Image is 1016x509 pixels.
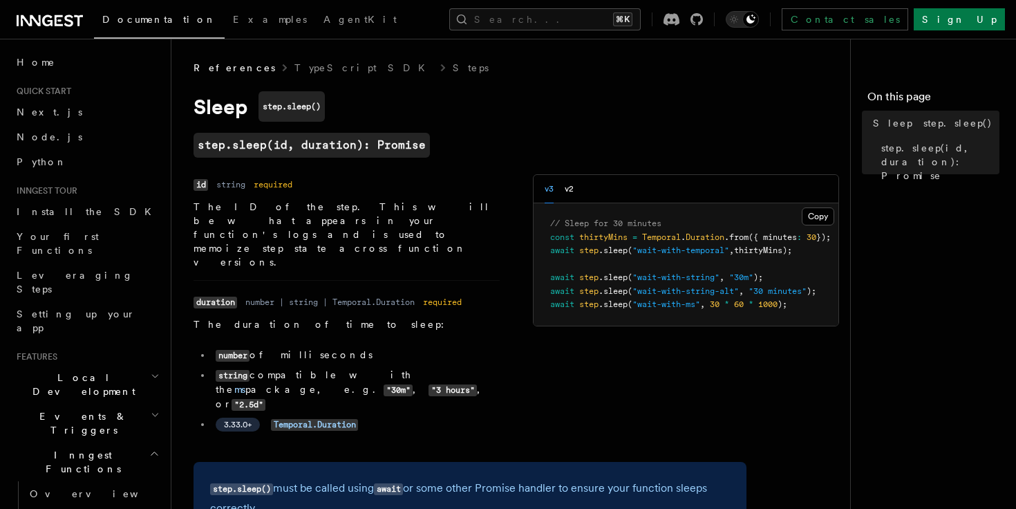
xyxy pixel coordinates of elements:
[550,246,574,255] span: await
[234,384,245,395] a: ms
[599,286,628,296] span: .sleep
[11,448,149,476] span: Inngest Functions
[323,14,397,25] span: AgentKit
[11,409,151,437] span: Events & Triggers
[545,175,554,203] button: v3
[914,8,1005,30] a: Sign Up
[211,368,500,411] li: compatible with the package, e.g. , , or
[881,141,999,183] span: step.sleep(id, duration): Promise
[613,12,632,26] kbd: ⌘K
[254,179,292,190] dd: required
[632,232,637,242] span: =
[245,297,415,308] dd: number | string | Temporal.Duration
[579,286,599,296] span: step
[216,350,250,362] code: number
[11,50,162,75] a: Home
[734,246,792,255] span: thirtyMins);
[724,232,749,242] span: .from
[24,481,162,506] a: Overview
[11,404,162,443] button: Events & Triggers
[232,399,265,411] code: "2.5d"
[374,483,403,495] code: await
[194,200,500,269] p: The ID of the step. This will be what appears in your function's logs and is used to memoize step...
[11,371,151,398] span: Local Development
[628,299,632,309] span: (
[233,14,307,25] span: Examples
[11,443,162,481] button: Inngest Functions
[315,4,405,37] a: AgentKit
[194,179,208,191] code: id
[11,185,77,196] span: Inngest tour
[599,299,628,309] span: .sleep
[632,286,739,296] span: "wait-with-string-alt"
[17,55,55,69] span: Home
[17,107,82,118] span: Next.js
[550,219,661,228] span: // Sleep for 30 minutes
[384,385,413,396] code: "30m"
[550,299,574,309] span: await
[681,232,686,242] span: .
[632,299,700,309] span: "wait-with-ms"
[802,207,834,225] button: Copy
[210,483,273,495] code: step.sleep()
[216,179,245,190] dd: string
[11,263,162,302] a: Leveraging Steps
[726,11,759,28] button: Toggle dark mode
[17,231,99,256] span: Your first Functions
[739,286,744,296] span: ,
[423,297,462,308] dd: required
[686,232,724,242] span: Duration
[797,232,802,242] span: :
[700,299,705,309] span: ,
[753,272,763,282] span: );
[224,419,252,430] span: 3.33.0+
[17,206,160,217] span: Install the SDK
[194,297,237,308] code: duration
[628,286,632,296] span: (
[876,136,999,188] a: step.sleep(id, duration): Promise
[449,8,641,30] button: Search...⌘K
[225,4,315,37] a: Examples
[550,232,574,242] span: const
[628,246,632,255] span: (
[734,299,744,309] span: 60
[599,272,628,282] span: .sleep
[11,100,162,124] a: Next.js
[271,419,358,431] code: Temporal.Duration
[102,14,216,25] span: Documentation
[194,317,500,331] p: The duration of time to sleep:
[565,175,574,203] button: v2
[579,272,599,282] span: step
[17,156,67,167] span: Python
[729,246,734,255] span: ,
[11,86,71,97] span: Quick start
[599,246,628,255] span: .sleep
[778,299,787,309] span: );
[17,131,82,142] span: Node.js
[628,272,632,282] span: (
[632,246,729,255] span: "wait-with-temporal"
[17,308,135,333] span: Setting up your app
[429,385,477,396] code: "3 hours"
[11,351,57,362] span: Features
[782,8,908,30] a: Contact sales
[271,418,358,429] a: Temporal.Duration
[194,91,746,122] h1: Sleep
[550,272,574,282] span: await
[211,348,500,362] li: of milliseconds
[579,299,599,309] span: step
[873,116,993,130] span: Sleep step.sleep()
[94,4,225,39] a: Documentation
[749,232,797,242] span: ({ minutes
[867,89,999,111] h4: On this page
[11,149,162,174] a: Python
[749,286,807,296] span: "30 minutes"
[579,232,628,242] span: thirtyMins
[11,199,162,224] a: Install the SDK
[294,61,433,75] a: TypeScript SDK
[729,272,753,282] span: "30m"
[216,370,250,382] code: string
[194,133,430,158] code: step.sleep(id, duration): Promise
[642,232,681,242] span: Temporal
[11,224,162,263] a: Your first Functions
